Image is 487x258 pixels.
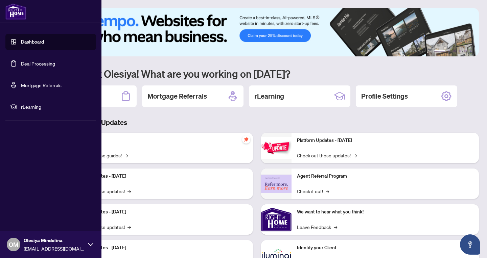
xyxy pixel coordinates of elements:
[9,240,18,249] span: OM
[459,50,461,52] button: 4
[297,208,473,216] p: We want to hear what you think!
[71,208,248,216] p: Platform Updates - [DATE]
[71,173,248,180] p: Platform Updates - [DATE]
[469,50,472,52] button: 6
[361,92,408,101] h2: Profile Settings
[5,3,26,20] img: logo
[261,175,292,193] img: Agent Referral Program
[434,50,445,52] button: 1
[297,137,473,144] p: Platform Updates - [DATE]
[127,223,131,231] span: →
[297,244,473,252] p: Identify your Client
[242,135,250,144] span: pushpin
[24,237,85,244] span: Olesiya Mindolina
[453,50,456,52] button: 3
[254,92,284,101] h2: rLearning
[71,137,248,144] p: Self-Help
[21,82,62,88] a: Mortgage Referrals
[297,173,473,180] p: Agent Referral Program
[21,60,55,67] a: Deal Processing
[297,223,337,231] a: Leave Feedback→
[334,223,337,231] span: →
[24,245,85,252] span: [EMAIL_ADDRESS][DOMAIN_NAME]
[35,8,479,56] img: Slide 0
[353,152,357,159] span: →
[124,152,128,159] span: →
[21,39,44,45] a: Dashboard
[326,187,329,195] span: →
[464,50,467,52] button: 5
[147,92,207,101] h2: Mortgage Referrals
[460,234,480,255] button: Open asap
[35,67,479,80] h1: Welcome back Olesiya! What are you working on [DATE]?
[297,187,329,195] a: Check it out!→
[71,244,248,252] p: Platform Updates - [DATE]
[448,50,450,52] button: 2
[261,204,292,235] img: We want to hear what you think!
[21,103,91,110] span: rLearning
[127,187,131,195] span: →
[297,152,357,159] a: Check out these updates!→
[35,118,479,127] h3: Brokerage & Industry Updates
[261,137,292,158] img: Platform Updates - June 23, 2025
